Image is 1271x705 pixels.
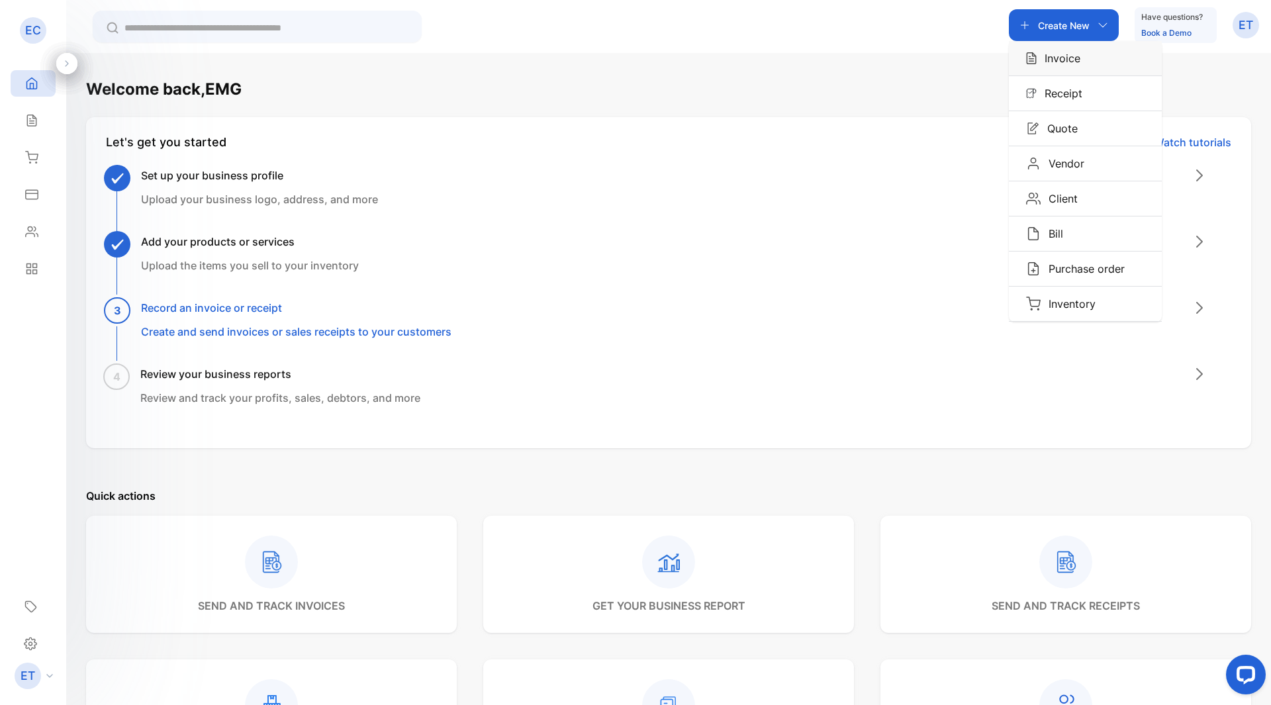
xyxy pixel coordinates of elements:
img: Icon [1026,122,1039,135]
h3: Record an invoice or receipt [141,300,451,316]
img: Icon [1026,297,1041,311]
button: Create NewIconInvoiceIconReceiptIconQuoteIconVendorIconClientIconBillIconPurchase orderIconInventory [1009,9,1119,41]
a: Book a Demo [1141,28,1192,38]
p: Create New [1038,19,1090,32]
p: Quick actions [86,488,1251,504]
iframe: LiveChat chat widget [1215,649,1271,705]
h3: Add your products or services [141,234,359,250]
span: 4 [113,369,120,385]
span: 3 [114,303,121,318]
p: ET [21,667,35,684]
p: Quote [1039,120,1078,136]
p: Purchase order [1041,261,1125,277]
p: get your business report [592,598,745,614]
img: Icon [1026,191,1041,206]
button: ET [1233,9,1259,41]
p: Have questions? [1141,11,1203,24]
img: Icon [1026,156,1041,171]
p: Inventory [1041,296,1096,312]
p: Watch tutorials [1154,134,1231,150]
img: Icon [1026,52,1037,65]
p: send and track receipts [992,598,1140,614]
p: Invoice [1037,50,1080,66]
h3: Review your business reports [140,366,420,382]
a: Watch tutorials [1133,133,1231,152]
p: Upload your business logo, address, and more [141,191,378,207]
p: Bill [1041,226,1063,242]
p: send and track invoices [198,598,345,614]
p: EC [25,22,41,39]
p: Receipt [1037,85,1082,101]
div: Let's get you started [106,133,226,152]
img: Icon [1026,88,1037,99]
h3: Set up your business profile [141,167,378,183]
p: Client [1041,191,1078,207]
p: Review and track your profits, sales, debtors, and more [140,390,420,406]
h1: Welcome back, EMG [86,77,242,101]
img: Icon [1026,261,1041,276]
p: Upload the items you sell to your inventory [141,258,359,273]
p: Vendor [1041,156,1084,171]
img: Icon [1026,226,1041,241]
p: ET [1239,17,1253,34]
p: Create and send invoices or sales receipts to your customers [141,324,451,340]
